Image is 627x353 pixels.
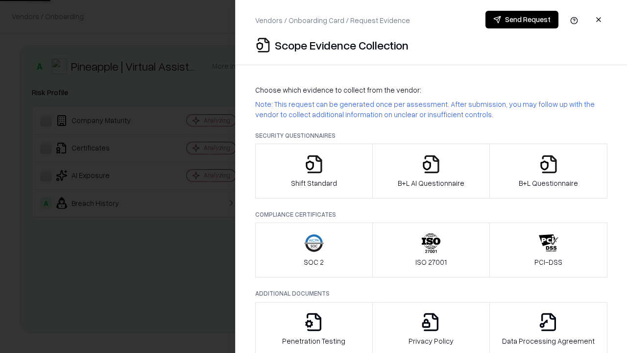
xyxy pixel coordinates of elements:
p: Security Questionnaires [255,131,607,140]
p: ISO 27001 [415,257,447,267]
button: SOC 2 [255,223,373,277]
p: SOC 2 [304,257,324,267]
p: Scope Evidence Collection [275,37,409,53]
button: Send Request [485,11,558,28]
p: Penetration Testing [282,336,345,346]
p: Shift Standard [291,178,337,188]
p: Note: This request can be generated once per assessment. After submission, you may follow up with... [255,99,607,120]
p: Choose which evidence to collect from the vendor: [255,85,607,95]
p: Additional Documents [255,289,607,298]
p: Compliance Certificates [255,210,607,219]
button: Shift Standard [255,144,373,199]
p: PCI-DSS [534,257,562,267]
button: ISO 27001 [372,223,490,277]
button: B+L AI Questionnaire [372,144,490,199]
p: Vendors / Onboarding Card / Request Evidence [255,15,410,25]
p: Data Processing Agreement [502,336,595,346]
button: B+L Questionnaire [489,144,607,199]
p: Privacy Policy [409,336,454,346]
p: B+L AI Questionnaire [398,178,464,188]
button: PCI-DSS [489,223,607,277]
p: B+L Questionnaire [519,178,578,188]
